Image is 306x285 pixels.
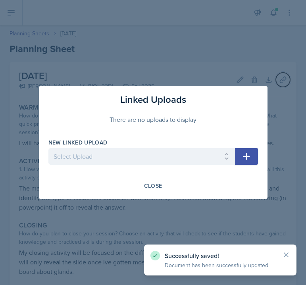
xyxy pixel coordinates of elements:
[144,183,162,189] div: Close
[120,92,186,107] h3: Linked Uploads
[48,107,258,132] div: There are no uploads to display
[48,139,108,146] label: New Linked Upload
[139,179,167,193] button: Close
[165,261,276,269] p: Document has been successfully updated
[165,252,276,260] p: Successfully saved!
